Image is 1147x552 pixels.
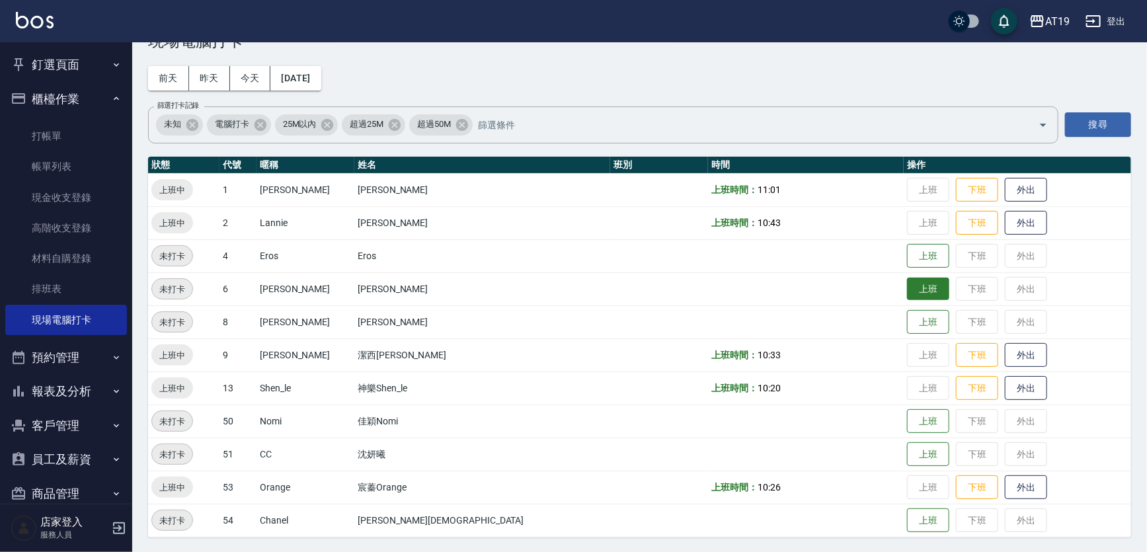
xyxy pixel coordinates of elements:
[152,282,192,296] span: 未打卡
[152,448,192,461] span: 未打卡
[5,121,127,151] a: 打帳單
[157,100,199,110] label: 篩選打卡記錄
[152,249,192,263] span: 未打卡
[354,272,610,305] td: [PERSON_NAME]
[1005,343,1047,368] button: 外出
[219,471,257,504] td: 53
[907,278,949,301] button: 上班
[257,405,354,438] td: Nomi
[1005,475,1047,500] button: 外出
[904,157,1131,174] th: 操作
[257,272,354,305] td: [PERSON_NAME]
[991,8,1017,34] button: save
[5,340,127,375] button: 預約管理
[711,184,758,195] b: 上班時間：
[151,381,193,395] span: 上班中
[475,113,1015,136] input: 篩選條件
[151,348,193,362] span: 上班中
[1005,376,1047,401] button: 外出
[1005,178,1047,202] button: 外出
[40,516,108,529] h5: 店家登入
[956,211,998,235] button: 下班
[409,118,459,131] span: 超過50M
[907,409,949,434] button: 上班
[5,151,127,182] a: 帳單列表
[257,372,354,405] td: Shen_le
[342,118,391,131] span: 超過25M
[1024,8,1075,35] button: AT19
[152,414,192,428] span: 未打卡
[354,338,610,372] td: 潔西[PERSON_NAME]
[275,114,338,136] div: 25M以內
[151,216,193,230] span: 上班中
[148,157,219,174] th: 狀態
[5,243,127,274] a: 材料自購登錄
[5,82,127,116] button: 櫃檯作業
[257,438,354,471] td: CC
[257,305,354,338] td: [PERSON_NAME]
[758,217,781,228] span: 10:43
[219,272,257,305] td: 6
[151,481,193,494] span: 上班中
[257,504,354,537] td: Chanel
[610,157,708,174] th: 班別
[907,508,949,533] button: 上班
[219,338,257,372] td: 9
[16,12,54,28] img: Logo
[5,305,127,335] a: 現場電腦打卡
[711,217,758,228] b: 上班時間：
[219,173,257,206] td: 1
[342,114,405,136] div: 超過25M
[354,239,610,272] td: Eros
[956,475,998,500] button: 下班
[711,383,758,393] b: 上班時間：
[5,48,127,82] button: 釘選頁面
[207,118,257,131] span: 電腦打卡
[151,183,193,197] span: 上班中
[5,182,127,213] a: 現金收支登錄
[354,372,610,405] td: 神樂Shen_le
[257,157,354,174] th: 暱稱
[5,409,127,443] button: 客戶管理
[189,66,230,91] button: 昨天
[207,114,271,136] div: 電腦打卡
[219,405,257,438] td: 50
[1033,114,1054,136] button: Open
[40,529,108,541] p: 服務人員
[257,173,354,206] td: [PERSON_NAME]
[907,310,949,335] button: 上班
[1045,13,1070,30] div: AT19
[354,504,610,537] td: [PERSON_NAME][DEMOGRAPHIC_DATA]
[354,438,610,471] td: 沈妍曦
[156,118,189,131] span: 未知
[257,338,354,372] td: [PERSON_NAME]
[409,114,473,136] div: 超過50M
[11,515,37,541] img: Person
[956,343,998,368] button: 下班
[354,405,610,438] td: 佳穎Nomi
[152,315,192,329] span: 未打卡
[219,305,257,338] td: 8
[257,206,354,239] td: Lannie
[907,442,949,467] button: 上班
[354,305,610,338] td: [PERSON_NAME]
[5,442,127,477] button: 員工及薪資
[219,206,257,239] td: 2
[956,376,998,401] button: 下班
[5,374,127,409] button: 報表及分析
[758,482,781,493] span: 10:26
[1065,112,1131,137] button: 搜尋
[711,350,758,360] b: 上班時間：
[956,178,998,202] button: 下班
[354,173,610,206] td: [PERSON_NAME]
[270,66,321,91] button: [DATE]
[354,157,610,174] th: 姓名
[907,244,949,268] button: 上班
[711,482,758,493] b: 上班時間：
[156,114,203,136] div: 未知
[5,274,127,304] a: 排班表
[148,66,189,91] button: 前天
[1005,211,1047,235] button: 外出
[257,471,354,504] td: Orange
[1080,9,1131,34] button: 登出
